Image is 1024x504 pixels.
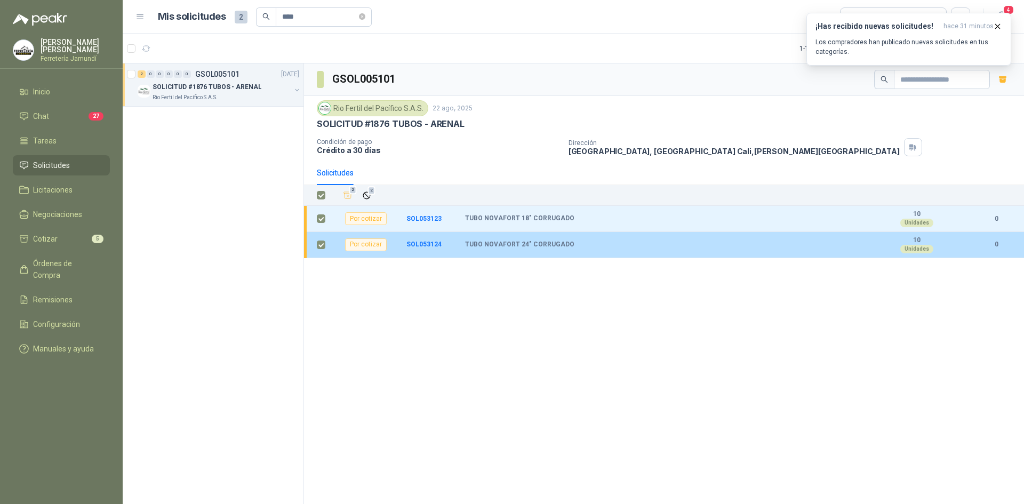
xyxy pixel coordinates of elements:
button: ¡Has recibido nuevas solicitudes!hace 31 minutos Los compradores han publicado nuevas solicitudes... [806,13,1011,66]
span: Negociaciones [33,209,82,220]
p: [PERSON_NAME] [PERSON_NAME] [41,38,110,53]
p: Dirección [569,139,900,147]
a: Solicitudes [13,155,110,175]
img: Logo peakr [13,13,67,26]
a: Manuales y ayuda [13,339,110,359]
a: SOL053123 [406,215,442,222]
span: search [262,13,270,20]
span: 2 [368,186,375,195]
p: [DATE] [281,69,299,79]
span: Órdenes de Compra [33,258,100,281]
a: Órdenes de Compra [13,253,110,285]
b: 10 [880,210,954,219]
p: 22 ago, 2025 [433,103,473,114]
div: 0 [147,70,155,78]
b: 0 [981,214,1011,224]
span: Licitaciones [33,184,73,196]
div: 2 [138,70,146,78]
span: hace 31 minutos [943,22,994,31]
p: SOLICITUD #1876 TUBOS - ARENAL [317,118,465,130]
p: SOLICITUD #1876 TUBOS - ARENAL [153,82,261,92]
p: Ferretería Jamundí [41,55,110,62]
span: 2 [349,186,357,194]
span: Inicio [33,86,50,98]
span: Cotizar [33,233,58,245]
img: Company Logo [13,40,34,60]
span: close-circle [359,12,365,22]
span: 27 [89,112,103,121]
button: Ignorar [359,188,374,203]
a: Negociaciones [13,204,110,225]
b: TUBO NOVAFORT 18" CORRUGADO [465,214,574,223]
span: Chat [33,110,49,122]
button: 4 [992,7,1011,27]
a: Cotizar5 [13,229,110,249]
a: Chat27 [13,106,110,126]
span: search [881,76,888,83]
p: Rio Fertil del Pacífico S.A.S. [153,93,218,102]
span: Manuales y ayuda [33,343,94,355]
span: close-circle [359,13,365,20]
h3: ¡Has recibido nuevas solicitudes! [815,22,939,31]
b: TUBO NOVAFORT 24" CORRUGADO [465,241,574,249]
p: [GEOGRAPHIC_DATA], [GEOGRAPHIC_DATA] Cali , [PERSON_NAME][GEOGRAPHIC_DATA] [569,147,900,156]
div: Solicitudes [317,167,354,179]
span: 2 [235,11,247,23]
div: 0 [165,70,173,78]
div: Por cotizar [345,238,387,251]
a: Tareas [13,131,110,151]
div: Unidades [900,245,933,253]
div: Por cotizar [345,212,387,225]
p: GSOL005101 [195,70,239,78]
h3: GSOL005101 [332,71,397,87]
div: Todas [847,11,869,23]
img: Company Logo [138,85,150,98]
p: Crédito a 30 días [317,146,560,155]
div: Unidades [900,219,933,227]
span: Remisiones [33,294,73,306]
div: 0 [174,70,182,78]
h1: Mis solicitudes [158,9,226,25]
button: Añadir [340,188,355,203]
p: Condición de pago [317,138,560,146]
a: Remisiones [13,290,110,310]
a: Inicio [13,82,110,102]
b: 0 [981,239,1011,250]
div: 0 [156,70,164,78]
a: SOL053124 [406,241,442,248]
div: 0 [183,70,191,78]
a: 2 0 0 0 0 0 GSOL005101[DATE] Company LogoSOLICITUD #1876 TUBOS - ARENALRio Fertil del Pacífico S.... [138,68,301,102]
div: Rio Fertil del Pacífico S.A.S. [317,100,428,116]
span: Solicitudes [33,159,70,171]
span: Configuración [33,318,80,330]
div: 1 - 1 de 1 [799,40,854,57]
span: Tareas [33,135,57,147]
a: Licitaciones [13,180,110,200]
p: Los compradores han publicado nuevas solicitudes en tus categorías. [815,37,1002,57]
span: 5 [92,235,103,243]
img: Company Logo [319,102,331,114]
span: 4 [1003,5,1014,15]
a: Configuración [13,314,110,334]
b: 10 [880,236,954,245]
